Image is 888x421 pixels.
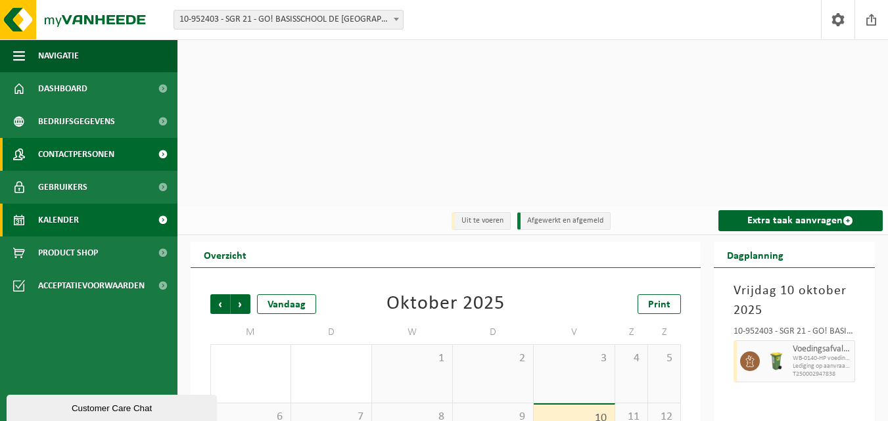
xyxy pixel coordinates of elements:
[191,242,260,267] h2: Overzicht
[615,321,648,344] td: Z
[38,236,98,269] span: Product Shop
[38,269,145,302] span: Acceptatievoorwaarden
[734,281,855,321] h3: Vrijdag 10 oktober 2025
[648,321,681,344] td: Z
[38,39,79,72] span: Navigatie
[38,171,87,204] span: Gebruikers
[386,294,505,314] div: Oktober 2025
[793,370,851,378] span: T250002947838
[257,294,316,314] div: Vandaag
[517,212,611,230] li: Afgewerkt en afgemeld
[38,72,87,105] span: Dashboard
[38,105,115,138] span: Bedrijfsgegevens
[38,138,114,171] span: Contactpersonen
[714,242,797,267] h2: Dagplanning
[655,351,674,366] span: 5
[38,204,79,236] span: Kalender
[459,351,526,366] span: 2
[174,11,403,29] span: 10-952403 - SGR 21 - GO! BASISSCHOOL DE BROEBELSCHOOL - OUDENAARDE
[734,327,855,340] div: 10-952403 - SGR 21 - GO! BASISSCHOOL DE [GEOGRAPHIC_DATA]
[793,344,851,355] span: Voedingsafval, bevat producten van dierlijke oorsprong, onverpakt, categorie 3
[793,363,851,370] span: Lediging op aanvraag - op geplande route
[648,299,670,310] span: Print
[452,212,511,230] li: Uit te voeren
[210,294,230,314] span: Vorige
[793,355,851,363] span: WB-0140-HP voedingsafval, bevat producten van dierlijke oors
[718,210,883,231] a: Extra taak aanvragen
[372,321,453,344] td: W
[291,321,372,344] td: D
[210,321,291,344] td: M
[540,351,607,366] span: 3
[534,321,615,344] td: V
[231,294,250,314] span: Volgende
[7,392,220,421] iframe: chat widget
[766,351,786,371] img: WB-0140-HPE-GN-50
[379,351,446,366] span: 1
[622,351,641,366] span: 4
[453,321,534,344] td: D
[174,10,404,30] span: 10-952403 - SGR 21 - GO! BASISSCHOOL DE BROEBELSCHOOL - OUDENAARDE
[638,294,681,314] a: Print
